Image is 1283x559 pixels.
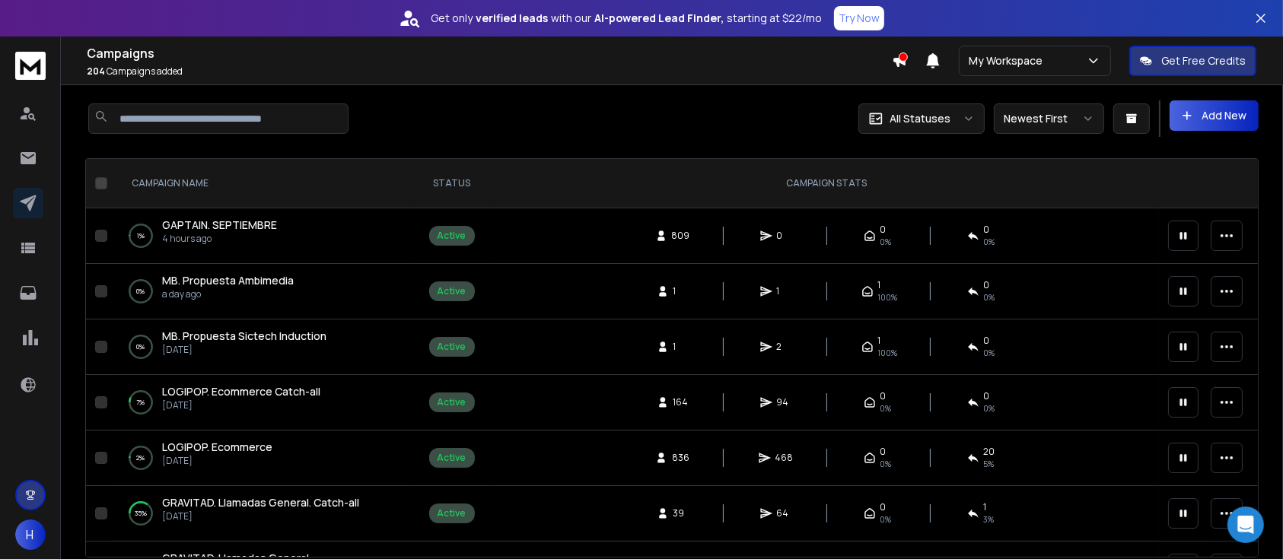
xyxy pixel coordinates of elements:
span: 20 [984,446,995,458]
span: 100 % [878,291,898,303]
span: GRAVITAD. Llamadas General. Catch-all [162,495,359,510]
p: 0 % [137,284,145,299]
a: LOGIPOP. Ecommerce [162,440,272,455]
button: H [15,519,46,550]
span: 5 % [984,458,995,470]
p: 7 % [137,395,145,410]
p: [DATE] [162,344,326,356]
td: 7%LOGIPOP. Ecommerce Catch-all[DATE] [113,375,409,430]
p: 4 hours ago [162,233,277,245]
span: 0% [880,458,892,470]
td: 0%MB. Propuesta Ambimediaa day ago [113,264,409,319]
span: 64 [777,507,792,519]
a: MB. Propuesta Ambimedia [162,273,294,288]
span: 100 % [878,347,898,359]
span: 94 [777,396,792,408]
a: GAPTAIN. SEPTIEMBRE [162,218,277,233]
p: [DATE] [162,510,359,522]
span: 0 % [984,291,995,303]
span: 0 [984,279,990,291]
p: 35 % [135,506,147,521]
span: 468 [775,452,794,464]
p: Get Free Credits [1161,53,1246,68]
p: All Statuses [890,111,950,126]
span: 0% [880,513,892,526]
a: GRAVITAD. Llamadas General. Catch-all [162,495,359,510]
span: 0 [777,230,792,242]
span: 1 [984,501,987,513]
span: LOGIPOP. Ecommerce [162,440,272,454]
a: LOGIPOP. Ecommerce Catch-all [162,384,320,399]
span: 0% [880,402,892,414]
strong: verified leads [476,11,548,26]
p: 0 % [137,339,145,354]
p: Campaigns added [87,65,892,78]
span: 39 [673,507,689,519]
span: 0 [880,446,887,458]
span: 0 % [984,402,995,414]
strong: AI-powered Lead Finder, [594,11,724,26]
span: 0 [880,224,887,236]
p: Get only with our starting at $22/mo [431,11,822,26]
div: Active [438,396,466,408]
span: 0 [984,224,990,236]
span: 204 [87,65,105,78]
a: MB. Propuesta Sictech Induction [162,329,326,344]
span: 0 [880,390,887,402]
p: Try Now [839,11,880,26]
span: 0% [984,236,995,248]
span: 1 [878,335,881,347]
span: 1 [777,285,792,297]
th: CAMPAIGN NAME [113,159,409,208]
span: 0 [984,335,990,347]
td: 0%MB. Propuesta Sictech Induction[DATE] [113,319,409,375]
div: Active [438,341,466,353]
td: 35%GRAVITAD. Llamadas General. Catch-all[DATE] [113,486,409,542]
p: My Workspace [969,53,1049,68]
span: 3 % [984,513,995,526]
p: 1 % [137,228,145,243]
h1: Campaigns [87,44,892,62]
button: Try Now [834,6,884,30]
div: Open Intercom Messenger [1227,507,1264,543]
div: Active [438,285,466,297]
img: logo [15,52,46,80]
div: Active [438,507,466,519]
td: 2%LOGIPOP. Ecommerce[DATE] [113,430,409,486]
span: 0% [880,236,892,248]
span: GAPTAIN. SEPTIEMBRE [162,218,277,232]
span: 164 [673,396,689,408]
p: [DATE] [162,455,272,467]
span: 1 [878,279,881,291]
div: Active [438,230,466,242]
th: CAMPAIGN STATS [495,159,1159,208]
p: [DATE] [162,399,320,411]
td: 1%GAPTAIN. SEPTIEMBRE4 hours ago [113,208,409,264]
span: 1 [673,341,689,353]
span: 809 [672,230,690,242]
th: STATUS [409,159,495,208]
button: Newest First [994,103,1104,134]
span: 2 [777,341,792,353]
span: 0 % [984,347,995,359]
span: 836 [672,452,689,464]
p: 2 % [137,450,145,465]
button: Add New [1170,100,1259,131]
span: 0 [880,501,887,513]
span: 0 [984,390,990,402]
span: 1 [673,285,689,297]
span: MB. Propuesta Sictech Induction [162,329,326,343]
p: a day ago [162,288,294,300]
div: Active [438,452,466,464]
button: Get Free Credits [1129,46,1256,76]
